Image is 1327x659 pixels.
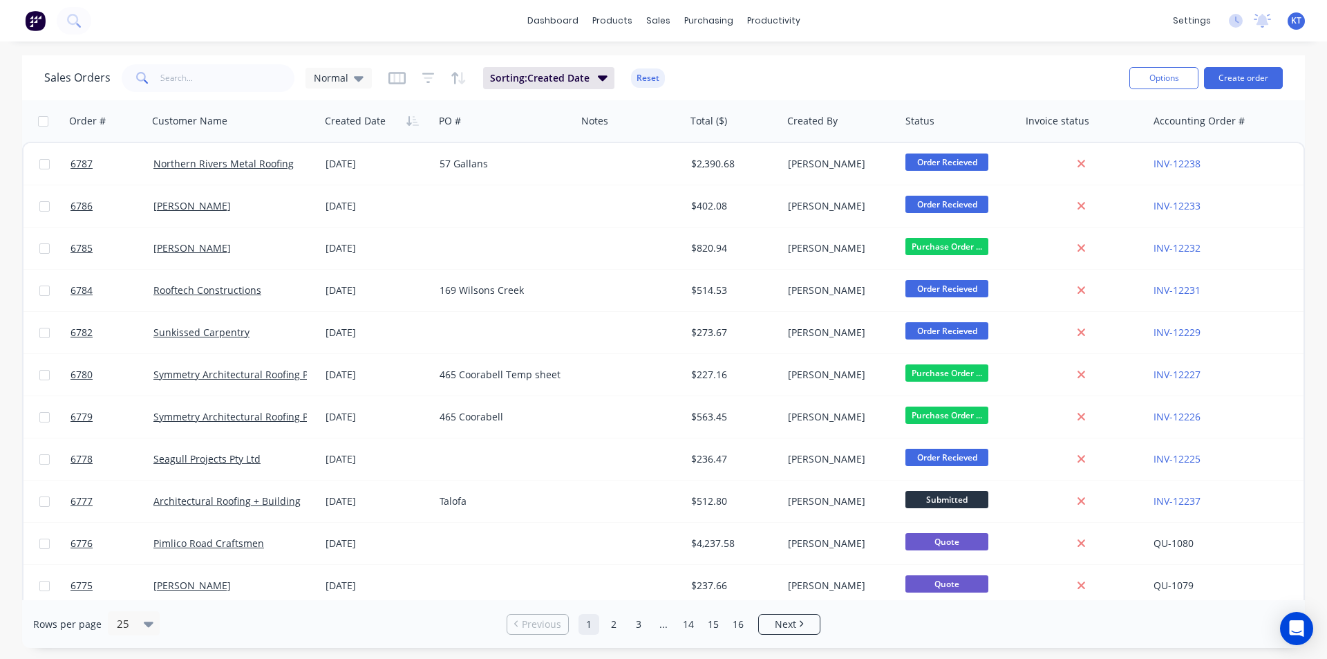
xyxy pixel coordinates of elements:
a: 6775 [70,565,153,606]
div: [PERSON_NAME] [788,157,890,171]
div: $227.16 [691,368,773,382]
a: 6784 [70,270,153,311]
a: INV-12233 [1154,199,1201,212]
div: Created Date [325,114,386,128]
span: 6777 [70,494,93,508]
div: $4,237.58 [691,537,773,550]
a: Next page [759,618,820,631]
div: Invoice status [1026,114,1089,128]
div: [DATE] [326,579,429,593]
a: Page 1 is your current page [578,614,599,635]
div: [DATE] [326,284,429,297]
a: Architectural Roofing + Building [153,494,301,508]
a: INV-12225 [1154,452,1201,465]
button: Options [1129,67,1198,89]
div: [DATE] [326,199,429,213]
span: 6782 [70,326,93,340]
a: 6786 [70,185,153,227]
a: INV-12231 [1154,284,1201,297]
div: Open Intercom Messenger [1280,612,1313,645]
span: Purchase Order ... [905,364,988,382]
div: Talofa [440,494,564,508]
a: Symmetry Architectural Roofing Pty Ltd [153,410,334,423]
div: [PERSON_NAME] [788,579,890,593]
span: Normal [314,71,348,85]
div: [DATE] [326,494,429,508]
span: Rows per page [33,618,102,631]
span: 6776 [70,537,93,550]
div: Notes [581,114,608,128]
span: 6779 [70,410,93,424]
span: Order Recieved [905,196,988,213]
div: Customer Name [152,114,227,128]
a: 6787 [70,143,153,185]
a: 6776 [70,523,153,564]
a: Sunkissed Carpentry [153,326,250,339]
div: sales [639,10,677,31]
span: 6778 [70,452,93,466]
span: Order Recieved [905,449,988,466]
a: QU-1079 [1154,579,1194,592]
span: 6786 [70,199,93,213]
div: [PERSON_NAME] [788,199,890,213]
a: INV-12229 [1154,326,1201,339]
img: Factory [25,10,46,31]
div: $273.67 [691,326,773,340]
a: Northern Rivers Metal Roofing [153,157,294,170]
div: [DATE] [326,368,429,382]
a: 6785 [70,228,153,269]
div: $512.80 [691,494,773,508]
span: 6775 [70,579,93,593]
div: $2,390.68 [691,157,773,171]
div: [DATE] [326,410,429,424]
div: $563.45 [691,410,773,424]
a: Previous page [507,618,568,631]
div: PO # [439,114,461,128]
a: Rooftech Constructions [153,284,261,297]
a: [PERSON_NAME] [153,579,231,592]
span: Purchase Order ... [905,238,988,255]
div: [DATE] [326,157,429,171]
div: [PERSON_NAME] [788,326,890,340]
a: Symmetry Architectural Roofing Pty Ltd [153,368,334,381]
span: Submitted [905,491,988,508]
span: Quote [905,575,988,593]
span: Order Recieved [905,280,988,297]
div: purchasing [677,10,740,31]
div: Total ($) [690,114,727,128]
div: Order # [69,114,106,128]
div: $402.08 [691,199,773,213]
a: QU-1080 [1154,537,1194,550]
div: 169 Wilsons Creek [440,284,564,297]
div: [PERSON_NAME] [788,284,890,297]
a: 6782 [70,312,153,353]
a: Page 16 [728,614,749,635]
div: Accounting Order # [1154,114,1245,128]
button: Reset [631,68,665,88]
a: INV-12232 [1154,241,1201,254]
a: Seagull Projects Pty Ltd [153,452,261,465]
div: [PERSON_NAME] [788,452,890,466]
h1: Sales Orders [44,71,111,84]
span: 6785 [70,241,93,255]
div: [DATE] [326,326,429,340]
a: Page 14 [678,614,699,635]
div: 465 Coorabell [440,410,564,424]
div: 465 Coorabell Temp sheet [440,368,564,382]
div: $237.66 [691,579,773,593]
span: Sorting: Created Date [490,71,590,85]
a: INV-12238 [1154,157,1201,170]
div: products [585,10,639,31]
a: 6778 [70,438,153,480]
div: 57 Gallans [440,157,564,171]
div: [DATE] [326,537,429,550]
div: settings [1166,10,1218,31]
button: Sorting:Created Date [483,67,614,89]
span: 6784 [70,284,93,297]
div: $514.53 [691,284,773,297]
span: Quote [905,533,988,550]
div: Created By [787,114,838,128]
a: dashboard [520,10,585,31]
div: [PERSON_NAME] [788,410,890,424]
a: Page 2 [603,614,624,635]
